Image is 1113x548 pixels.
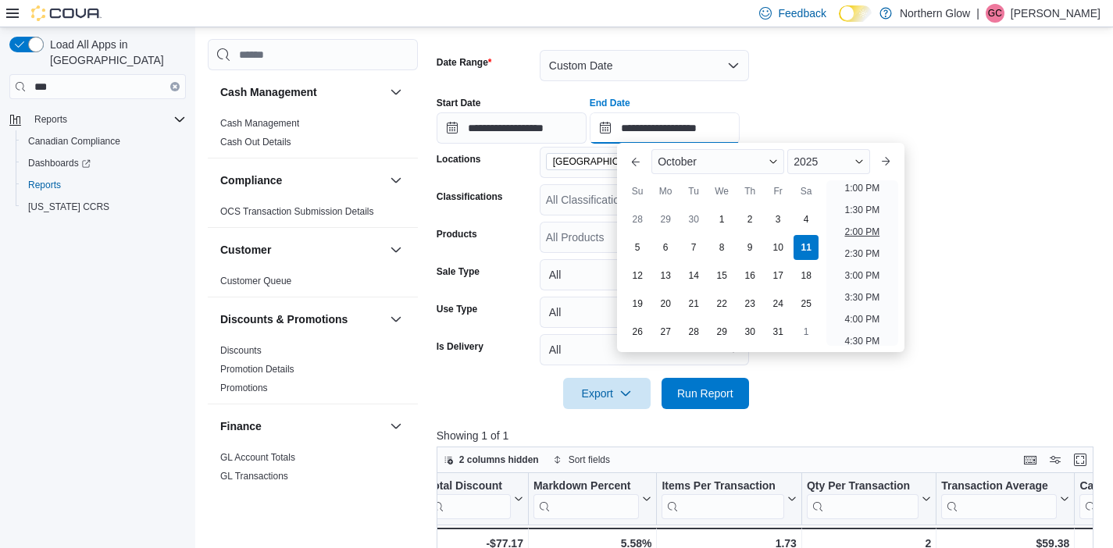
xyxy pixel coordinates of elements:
[387,417,405,436] button: Finance
[839,5,872,22] input: Dark Mode
[662,479,797,519] button: Items Per Transaction
[681,319,706,344] div: day-28
[44,37,186,68] span: Load All Apps in [GEOGRAPHIC_DATA]
[22,154,186,173] span: Dashboards
[625,235,650,260] div: day-5
[22,197,116,216] a: [US_STATE] CCRS
[1011,4,1101,23] p: [PERSON_NAME]
[533,479,639,519] div: Markdown Percent
[220,311,383,327] button: Discounts & Promotions
[807,479,919,494] div: Qty Per Transaction
[765,179,790,204] div: Fr
[838,266,886,285] li: 3:00 PM
[220,137,291,148] a: Cash Out Details
[22,197,186,216] span: Washington CCRS
[540,50,749,81] button: Custom Date
[16,130,192,152] button: Canadian Compliance
[807,479,931,519] button: Qty Per Transaction
[437,428,1101,443] p: Showing 1 of 1
[220,84,383,100] button: Cash Management
[208,341,418,404] div: Discounts & Promotions
[569,454,610,466] span: Sort fields
[941,479,1057,494] div: Transaction Average
[547,450,616,469] button: Sort fields
[765,207,790,232] div: day-3
[807,479,919,519] div: Qty Per Transaction
[681,207,706,232] div: day-30
[540,297,749,328] button: All
[765,291,790,316] div: day-24
[838,310,886,329] li: 4:00 PM
[794,235,819,260] div: day-11
[220,242,271,258] h3: Customer
[765,235,790,260] div: day-10
[437,450,545,469] button: 2 columns hidden
[220,345,262,356] a: Discounts
[437,56,492,69] label: Date Range
[794,263,819,288] div: day-18
[651,149,784,174] div: Button. Open the month selector. October is currently selected.
[208,114,418,158] div: Cash Management
[838,201,886,219] li: 1:30 PM
[681,263,706,288] div: day-14
[653,179,678,204] div: Mo
[553,154,675,169] span: [GEOGRAPHIC_DATA][STREET_ADDRESS]
[28,135,120,148] span: Canadian Compliance
[794,319,819,344] div: day-1
[709,263,734,288] div: day-15
[1071,450,1090,469] button: Enter fullscreen
[1046,450,1065,469] button: Display options
[220,418,383,434] button: Finance
[838,179,886,197] li: 1:00 PM
[208,202,418,227] div: Compliance
[170,82,180,91] button: Clear input
[658,155,697,168] span: October
[653,291,678,316] div: day-20
[437,97,481,109] label: Start Date
[220,242,383,258] button: Customer
[22,132,186,151] span: Canadian Compliance
[427,479,511,494] div: Total Discount
[625,207,650,232] div: day-28
[838,222,886,241] li: 2:00 PM
[220,84,317,100] h3: Cash Management
[873,149,898,174] button: Next month
[765,263,790,288] div: day-17
[986,4,1004,23] div: Gayle Church
[437,340,483,353] label: Is Delivery
[220,206,374,217] a: OCS Transaction Submission Details
[28,179,61,191] span: Reports
[900,4,970,23] p: Northern Glow
[653,235,678,260] div: day-6
[437,190,503,203] label: Classifications
[437,112,587,144] input: Press the down key to open a popover containing a calendar.
[838,332,886,351] li: 4:30 PM
[563,378,651,409] button: Export
[31,5,102,21] img: Cova
[681,179,706,204] div: Tu
[9,102,186,258] nav: Complex example
[220,383,268,393] a: Promotions
[387,310,405,329] button: Discounts & Promotions
[427,479,523,519] button: Total Discount
[787,149,869,174] div: Button. Open the year selector. 2025 is currently selected.
[28,110,186,129] span: Reports
[737,319,762,344] div: day-30
[437,228,477,240] label: Products
[220,364,294,375] a: Promotion Details
[941,479,1057,519] div: Transaction Average
[625,319,650,344] div: day-26
[662,479,784,494] div: Items Per Transaction
[220,418,262,434] h3: Finance
[437,303,477,315] label: Use Type
[437,153,481,165] label: Locations
[778,5,826,21] span: Feedback
[653,207,678,232] div: day-29
[22,176,186,194] span: Reports
[437,265,480,278] label: Sale Type
[208,448,418,492] div: Finance
[765,319,790,344] div: day-31
[220,118,299,129] a: Cash Management
[16,174,192,196] button: Reports
[653,319,678,344] div: day-27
